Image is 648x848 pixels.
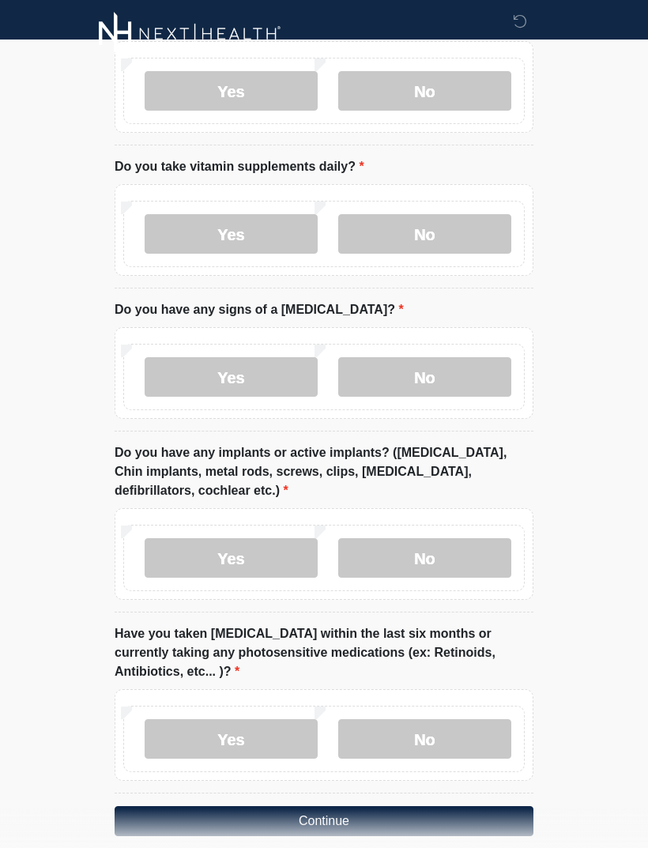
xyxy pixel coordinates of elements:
button: Continue [115,806,533,836]
label: No [338,214,511,254]
label: Have you taken [MEDICAL_DATA] within the last six months or currently taking any photosensitive m... [115,624,533,681]
label: No [338,719,511,759]
label: Yes [145,357,318,397]
label: Yes [145,71,318,111]
label: Yes [145,214,318,254]
label: No [338,71,511,111]
label: Yes [145,719,318,759]
label: No [338,538,511,578]
label: Do you have any implants or active implants? ([MEDICAL_DATA], Chin implants, metal rods, screws, ... [115,443,533,500]
label: Do you have any signs of a [MEDICAL_DATA]? [115,300,404,319]
label: Do you take vitamin supplements daily? [115,157,364,176]
label: Yes [145,538,318,578]
label: No [338,357,511,397]
img: Next-Health Logo [99,12,281,55]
